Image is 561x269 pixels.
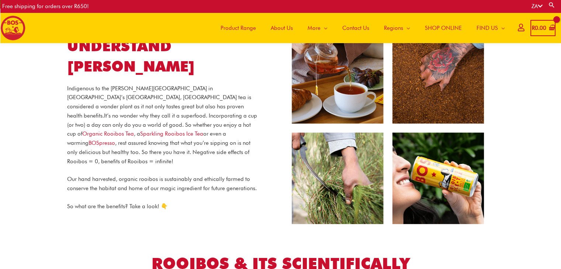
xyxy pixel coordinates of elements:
[342,17,369,39] span: Contact Us
[67,36,259,76] h1: UNDERSTAND [PERSON_NAME]
[263,13,300,43] a: About Us
[308,17,321,39] span: More
[221,17,256,39] span: Product Range
[67,112,257,165] span: It’s no wonder why they call it a superfood. Incorporating a cup (or two) a day can only do you a...
[418,13,469,43] a: SHOP ONLINE
[532,25,535,31] span: R
[530,20,555,36] a: View Shopping Cart, empty
[532,25,546,31] bdi: 0.00
[67,84,259,166] p: Indigenous to the [PERSON_NAME][GEOGRAPHIC_DATA] in [GEOGRAPHIC_DATA]’s [GEOGRAPHIC_DATA], [GEOGR...
[335,13,377,43] a: Contact Us
[425,17,462,39] span: SHOP ONLINE
[67,175,259,193] p: Our hand harvested, organic rooibos is sustainably and ethically farmed to conserve the habitat a...
[89,140,115,146] a: Link BOSpresso
[377,13,418,43] a: Regions
[300,13,335,43] a: More
[82,130,134,137] a: Link Organic Rooibos Tea
[0,15,25,41] img: BOS logo finals-200px
[531,3,543,10] a: ZA
[213,13,263,43] a: Product Range
[384,17,403,39] span: Regions
[292,32,484,224] img: understand rooibos website1
[477,17,498,39] span: FIND US
[271,17,293,39] span: About Us
[67,202,259,211] p: So what are the benefits? Take a look! 👇
[140,130,203,137] a: Link Sparkling Rooibos Ice Tea
[548,1,555,8] a: Search button
[208,13,512,43] nav: Site Navigation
